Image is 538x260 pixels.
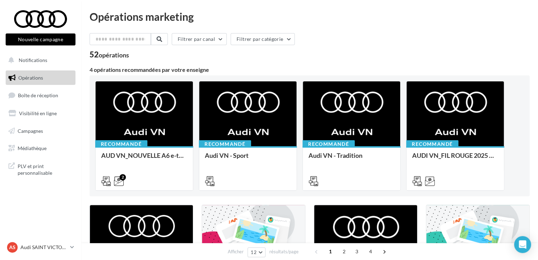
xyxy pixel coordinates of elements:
button: Nouvelle campagne [6,33,75,45]
div: Opérations marketing [90,11,530,22]
button: Filtrer par canal [172,33,227,45]
span: Notifications [19,57,47,63]
a: Médiathèque [4,141,77,156]
div: 4 opérations recommandées par votre enseigne [90,67,530,73]
span: 2 [338,246,350,257]
span: Opérations [18,75,43,81]
span: 1 [325,246,336,257]
div: Recommandé [302,140,355,148]
span: PLV et print personnalisable [18,161,73,177]
span: 12 [251,249,257,255]
div: AUD VN_NOUVELLE A6 e-tron [101,152,187,166]
a: Visibilité en ligne [4,106,77,121]
a: PLV et print personnalisable [4,159,77,179]
div: Audi VN - Tradition [308,152,395,166]
span: 4 [365,246,376,257]
span: 3 [351,246,362,257]
span: Campagnes [18,128,43,134]
div: AUDI VN_FIL ROUGE 2025 - A1, Q2, Q3, Q5 et Q4 e-tron [412,152,498,166]
div: Audi VN - Sport [205,152,291,166]
div: Recommandé [199,140,251,148]
span: Afficher [228,248,244,255]
p: Audi SAINT VICTORET [20,244,67,251]
span: Boîte de réception [18,92,58,98]
button: 12 [247,247,265,257]
a: Opérations [4,70,77,85]
div: 52 [90,51,129,58]
button: Filtrer par catégorie [231,33,295,45]
span: résultats/page [269,248,299,255]
div: Recommandé [406,140,458,148]
a: Boîte de réception [4,88,77,103]
div: Recommandé [95,140,147,148]
div: Open Intercom Messenger [514,236,531,253]
span: Visibilité en ligne [19,110,57,116]
a: Campagnes [4,124,77,138]
div: 2 [120,174,126,180]
div: opérations [99,52,129,58]
span: Médiathèque [18,145,47,151]
span: AS [9,244,16,251]
button: Notifications [4,53,74,68]
a: AS Audi SAINT VICTORET [6,241,75,254]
